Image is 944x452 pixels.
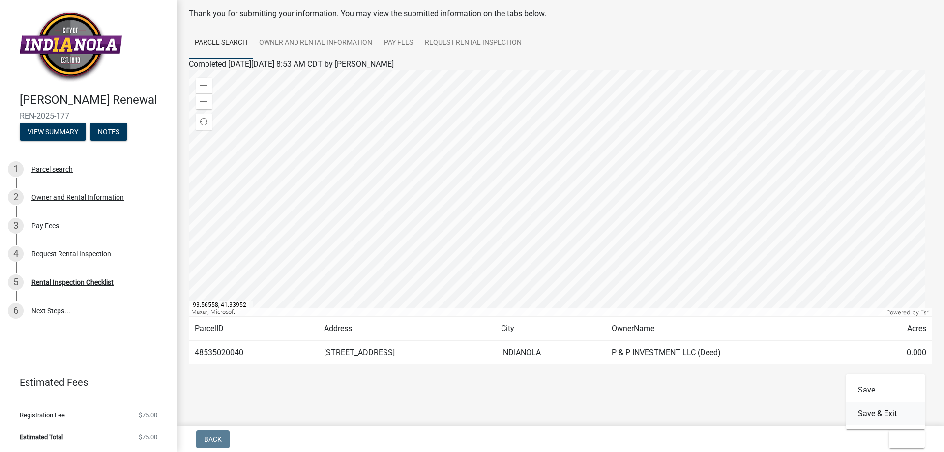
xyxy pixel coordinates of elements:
a: Parcel search [189,28,253,59]
span: REN-2025-177 [20,111,157,121]
div: Thank you for submitting your information. You may view the submitted information on the tabs below. [189,8,932,20]
wm-modal-confirm: Notes [90,128,127,136]
wm-modal-confirm: Summary [20,128,86,136]
button: Save [846,378,925,402]
div: 6 [8,303,24,319]
button: View Summary [20,123,86,141]
span: Estimated Total [20,434,63,440]
div: Request Rental Inspection [31,250,111,257]
div: 1 [8,161,24,177]
a: Esri [920,309,930,316]
div: Find my location [196,114,212,130]
div: 5 [8,274,24,290]
div: 4 [8,246,24,262]
button: Exit [889,430,925,448]
td: 0.000 [865,341,932,365]
div: Zoom in [196,78,212,93]
td: City [495,317,606,341]
span: Registration Fee [20,412,65,418]
div: 3 [8,218,24,234]
div: Zoom out [196,93,212,109]
button: Back [196,430,230,448]
button: Save & Exit [846,402,925,425]
div: Maxar, Microsoft [189,308,884,316]
div: 2 [8,189,24,205]
td: Acres [865,317,932,341]
td: Address [318,317,495,341]
a: Request Rental Inspection [419,28,528,59]
button: Notes [90,123,127,141]
a: Estimated Fees [8,372,161,392]
span: Exit [897,435,911,443]
h4: [PERSON_NAME] Renewal [20,93,169,107]
td: ParcelID [189,317,318,341]
div: Rental Inspection Checklist [31,279,114,286]
div: Exit [846,374,925,429]
div: Parcel search [31,166,73,173]
td: 48535020040 [189,341,318,365]
a: Owner and Rental Information [253,28,378,59]
td: INDIANOLA [495,341,606,365]
td: P & P INVESTMENT LLC (Deed) [606,341,865,365]
span: Completed [DATE][DATE] 8:53 AM CDT by [PERSON_NAME] [189,60,394,69]
div: Pay Fees [31,222,59,229]
span: $75.00 [139,412,157,418]
td: OwnerName [606,317,865,341]
td: [STREET_ADDRESS] [318,341,495,365]
a: Pay Fees [378,28,419,59]
img: City of Indianola, Iowa [20,10,122,83]
span: $75.00 [139,434,157,440]
div: Owner and Rental Information [31,194,124,201]
span: Back [204,435,222,443]
div: Powered by [884,308,932,316]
